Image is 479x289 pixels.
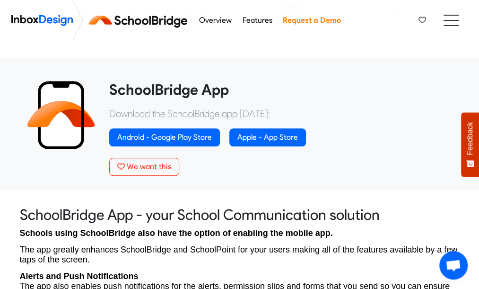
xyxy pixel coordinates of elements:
span: We want this [127,162,171,171]
a: Overview [196,11,234,30]
button: Feedback - Show survey [461,112,479,177]
a: Apple - App Store [229,128,306,146]
strong: Alerts and Push Notifications [20,271,139,281]
a: Features [240,11,275,30]
button: We want this [109,158,179,176]
heading: SchoolBridge App [109,81,453,99]
span: The app greatly enhances SchoolBridge and SchoolPoint for your users making all of the features a... [20,245,458,264]
a: Request a Demo [280,11,343,30]
span: Feedback [466,122,474,155]
span: Schools using SchoolBridge also have the option of enabling the mobile app. [20,228,333,238]
a: Open chat [439,251,468,280]
img: schoolbridge logo [87,9,193,32]
heading: SchoolBridge App - your School Communication solution [20,206,460,224]
img: 2022_01_13_icon_sb_app.svg [27,81,95,149]
a: Android - Google Play Store [109,128,220,146]
p: Download the SchoolBridge app [DATE]: [109,107,453,121]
